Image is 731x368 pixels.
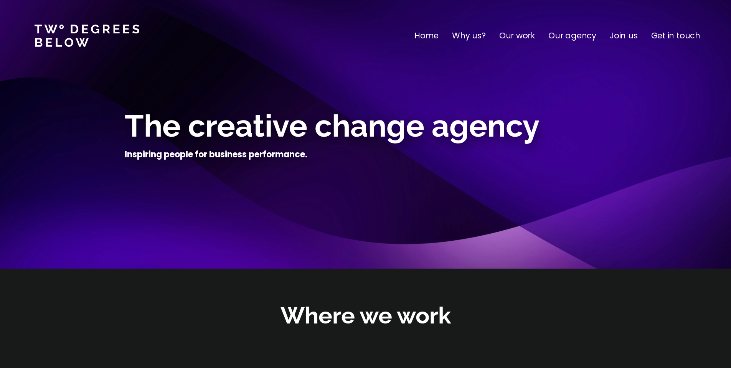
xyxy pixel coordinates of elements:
[414,30,439,42] a: Home
[499,30,535,42] a: Our work
[125,149,307,160] h4: Inspiring people for business performance.
[281,300,451,331] h2: Where we work
[452,30,486,42] a: Why us?
[548,30,596,42] a: Our agency
[651,30,700,42] a: Get in touch
[125,108,540,144] span: The creative change agency
[610,30,638,42] a: Join us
